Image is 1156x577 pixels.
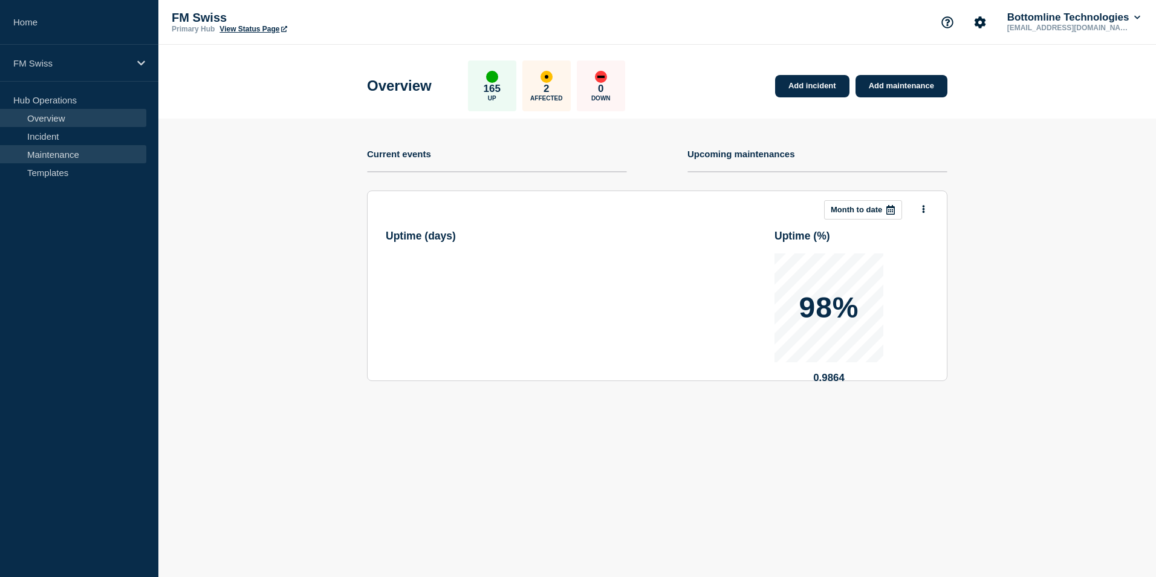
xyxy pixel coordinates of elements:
h4: Current events [367,149,431,159]
button: Support [935,10,960,35]
p: Month to date [831,205,882,214]
button: Account settings [967,10,993,35]
a: Add incident [775,75,849,97]
p: Down [591,95,611,102]
div: affected [541,71,553,83]
p: FM Swiss [13,58,129,68]
h1: Overview [367,77,432,94]
p: 98% [799,293,859,322]
p: 165 [484,83,501,95]
p: 0 [598,83,603,95]
p: [EMAIL_ADDRESS][DOMAIN_NAME] [1005,24,1131,32]
p: Up [488,95,496,102]
a: View Status Page [219,25,287,33]
p: 0.9864 [774,372,883,384]
p: Affected [530,95,562,102]
h3: Uptime ( days ) [386,230,456,243]
div: down [595,71,607,83]
div: up [486,71,498,83]
p: Primary Hub [172,25,215,33]
button: Bottomline Technologies [1005,11,1143,24]
button: Month to date [824,200,902,220]
p: 2 [544,83,549,95]
a: Add maintenance [856,75,947,97]
h3: Uptime ( % ) [774,230,830,243]
h4: Upcoming maintenances [687,149,795,159]
p: FM Swiss [172,11,414,25]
